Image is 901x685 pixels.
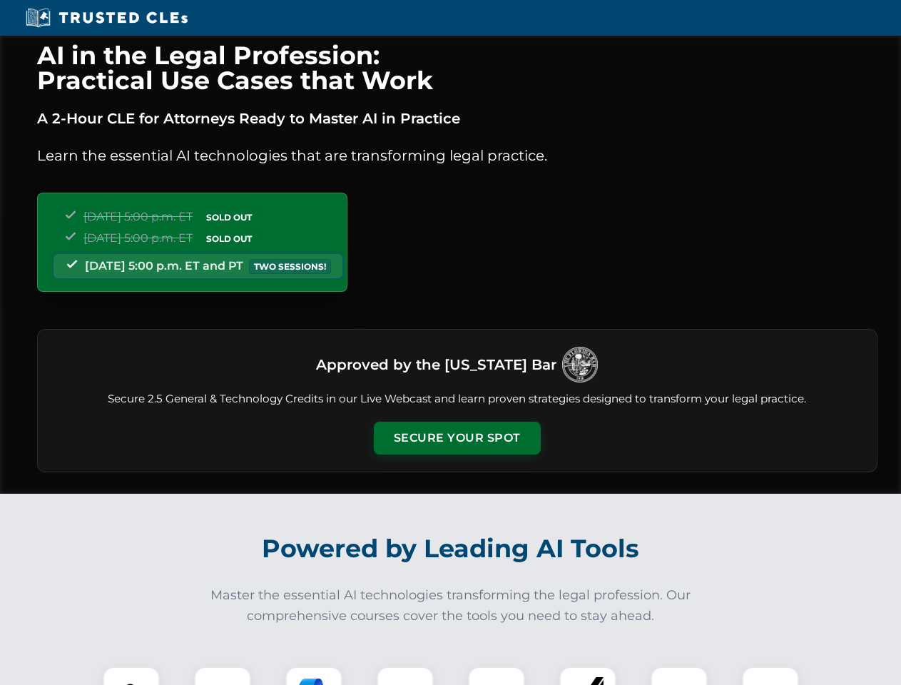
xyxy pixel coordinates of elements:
h2: Powered by Leading AI Tools [56,524,846,574]
p: Learn the essential AI technologies that are transforming legal practice. [37,144,877,167]
span: [DATE] 5:00 p.m. ET [83,210,193,223]
p: Master the essential AI technologies transforming the legal profession. Our comprehensive courses... [201,585,701,626]
h3: Approved by the [US_STATE] Bar [316,352,556,377]
span: [DATE] 5:00 p.m. ET [83,231,193,245]
img: Trusted CLEs [21,7,192,29]
span: SOLD OUT [201,210,257,225]
button: Secure Your Spot [374,422,541,455]
img: Logo [562,347,598,382]
p: Secure 2.5 General & Technology Credits in our Live Webcast and learn proven strategies designed ... [55,391,860,407]
p: A 2-Hour CLE for Attorneys Ready to Master AI in Practice [37,107,877,130]
h1: AI in the Legal Profession: Practical Use Cases that Work [37,43,877,93]
span: SOLD OUT [201,231,257,246]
